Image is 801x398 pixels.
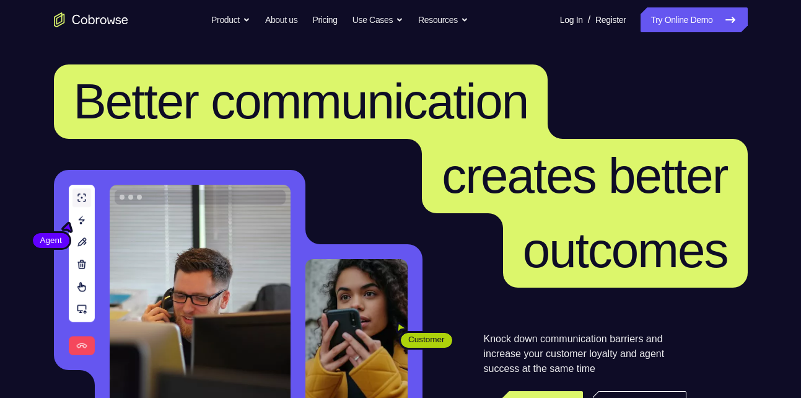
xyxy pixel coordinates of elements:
[442,148,727,203] span: creates better
[418,7,468,32] button: Resources
[352,7,403,32] button: Use Cases
[484,332,686,376] p: Knock down communication barriers and increase your customer loyalty and agent success at the sam...
[265,7,297,32] a: About us
[211,7,250,32] button: Product
[595,7,626,32] a: Register
[523,223,728,278] span: outcomes
[641,7,747,32] a: Try Online Demo
[312,7,337,32] a: Pricing
[560,7,583,32] a: Log In
[74,74,528,129] span: Better communication
[588,12,590,27] span: /
[54,12,128,27] a: Go to the home page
